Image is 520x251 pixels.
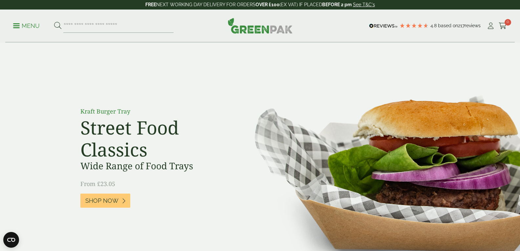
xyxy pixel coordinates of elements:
[399,23,429,29] div: 4.77 Stars
[13,22,40,30] p: Menu
[85,197,118,204] span: Shop Now
[505,19,511,26] span: 0
[256,2,280,7] strong: OVER £100
[80,194,130,208] a: Shop Now
[438,23,458,28] span: Based on
[499,23,507,29] i: Cart
[487,23,495,29] i: My Account
[145,2,156,7] strong: FREE
[80,180,115,188] span: From £23.05
[430,23,438,28] span: 4.8
[322,2,352,7] strong: BEFORE 2 pm
[80,116,228,160] h2: Street Food Classics
[499,21,507,31] a: 0
[369,24,398,28] img: REVIEWS.io
[13,22,40,29] a: Menu
[3,232,19,248] button: Open CMP widget
[80,107,228,116] p: Kraft Burger Tray
[228,18,293,33] img: GreenPak Supplies
[80,160,228,172] h3: Wide Range of Food Trays
[353,2,375,7] a: See T&C's
[465,23,481,28] span: reviews
[458,23,465,28] span: 217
